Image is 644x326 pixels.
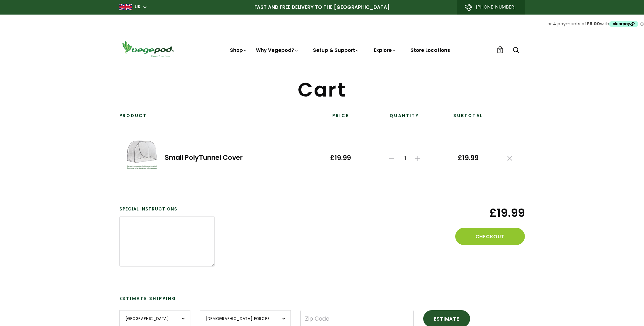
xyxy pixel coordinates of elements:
span: 1 [398,155,413,161]
span: £19.99 [321,154,360,162]
th: Subtotal [441,113,495,123]
a: 1 [497,46,504,53]
img: gb_large.png [119,4,132,10]
button: Checkout [455,228,525,245]
label: Special instructions [119,206,215,212]
a: Explore [374,47,397,53]
h1: Cart [119,80,525,100]
th: Price [314,113,367,123]
h3: Estimate Shipping [119,296,525,302]
a: Small PolyTunnel Cover [165,153,243,162]
a: Store Locations [411,47,450,53]
th: Quantity [367,113,441,123]
a: Why Vegepod? [256,47,299,53]
img: Small PolyTunnel Cover [127,141,157,169]
img: Vegepod [119,40,176,58]
a: UK [135,4,141,10]
span: £19.99 [449,154,487,162]
th: Product [119,113,314,123]
a: Shop [230,47,248,53]
span: £19.99 [429,206,525,220]
span: 1 [499,48,501,54]
a: Setup & Support [313,47,360,53]
a: Search [513,47,519,54]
